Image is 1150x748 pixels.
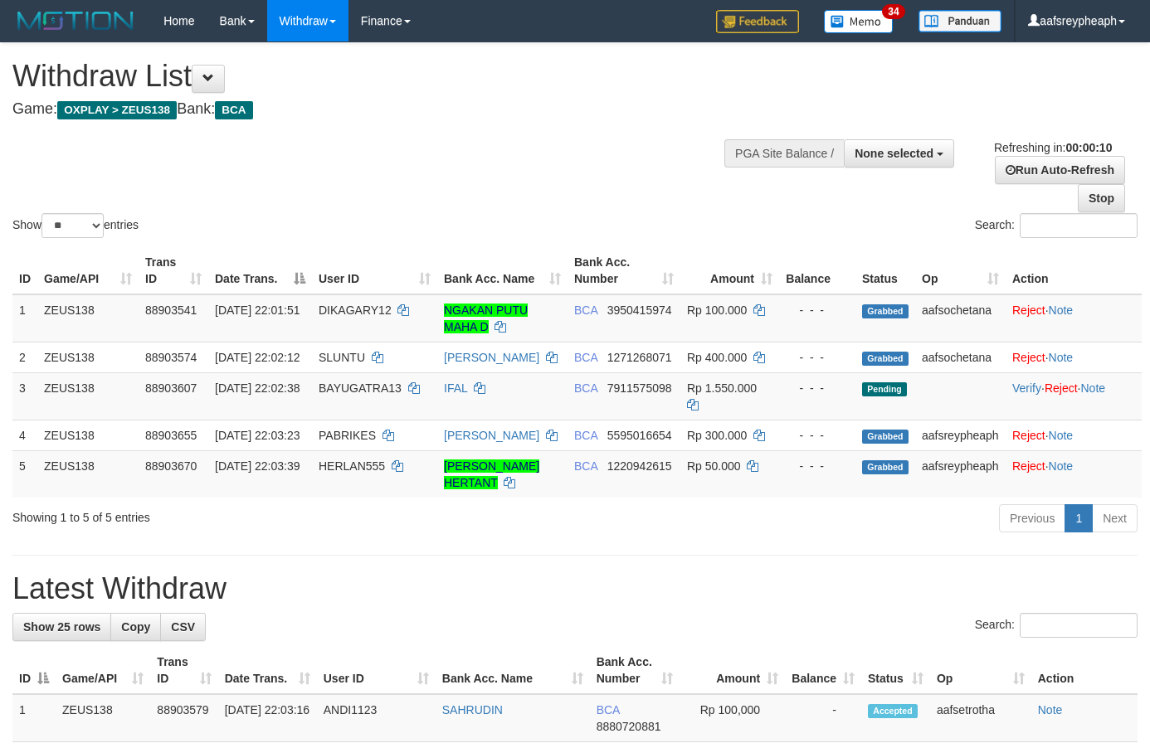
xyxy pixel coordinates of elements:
[597,703,620,716] span: BCA
[779,247,855,294] th: Balance
[999,504,1065,532] a: Previous
[171,620,195,634] span: CSV
[319,381,402,395] span: BAYUGATRA13
[1012,429,1045,442] a: Reject
[862,352,909,366] span: Grabbed
[868,704,918,718] span: Accepted
[1006,247,1142,294] th: Action
[160,613,206,641] a: CSV
[215,429,300,442] span: [DATE] 22:03:23
[607,351,672,364] span: Copy 1271268071 to clipboard
[319,459,385,473] span: HERLAN555
[1012,381,1041,395] a: Verify
[150,647,217,694] th: Trans ID: activate to sort column ascending
[1020,213,1138,238] input: Search:
[444,459,539,489] a: [PERSON_NAME] HERTANT
[568,247,680,294] th: Bank Acc. Number: activate to sort column ascending
[862,382,907,396] span: Pending
[37,372,139,420] td: ZEUS138
[574,429,597,442] span: BCA
[1065,141,1112,154] strong: 00:00:10
[1065,504,1093,532] a: 1
[574,459,597,473] span: BCA
[208,247,312,294] th: Date Trans.: activate to sort column descending
[680,694,785,742] td: Rp 100,000
[786,427,849,444] div: - - -
[37,247,139,294] th: Game/API: activate to sort column ascending
[1049,459,1074,473] a: Note
[218,694,317,742] td: [DATE] 22:03:16
[12,372,37,420] td: 3
[1006,294,1142,342] td: ·
[437,247,568,294] th: Bank Acc. Name: activate to sort column ascending
[975,213,1138,238] label: Search:
[317,694,436,742] td: ANDI1123
[915,294,1006,342] td: aafsochetana
[12,213,139,238] label: Show entries
[1012,459,1045,473] a: Reject
[994,141,1112,154] span: Refreshing in:
[145,351,197,364] span: 88903574
[444,304,528,333] a: NGAKAN PUTU MAHA D
[37,420,139,450] td: ZEUS138
[1080,381,1105,395] a: Note
[12,420,37,450] td: 4
[215,459,300,473] span: [DATE] 22:03:39
[680,647,785,694] th: Amount: activate to sort column ascending
[919,10,1001,32] img: panduan.png
[37,342,139,372] td: ZEUS138
[597,720,661,733] span: Copy 8880720881 to clipboard
[1020,613,1138,638] input: Search:
[12,101,750,118] h4: Game: Bank:
[110,613,161,641] a: Copy
[975,613,1138,638] label: Search:
[915,420,1006,450] td: aafsreypheaph
[1006,450,1142,498] td: ·
[215,304,300,317] span: [DATE] 22:01:51
[319,304,392,317] span: DIKAGARY12
[12,694,56,742] td: 1
[319,351,365,364] span: SLUNTU
[436,647,590,694] th: Bank Acc. Name: activate to sort column ascending
[930,647,1031,694] th: Op: activate to sort column ascending
[862,304,909,318] span: Grabbed
[1031,647,1138,694] th: Action
[1078,184,1125,212] a: Stop
[607,459,672,473] span: Copy 1220942615 to clipboard
[855,247,915,294] th: Status
[855,147,933,160] span: None selected
[1012,304,1045,317] a: Reject
[56,694,150,742] td: ZEUS138
[680,247,779,294] th: Amount: activate to sort column ascending
[12,647,56,694] th: ID: activate to sort column descending
[150,694,217,742] td: 88903579
[319,429,376,442] span: PABRIKES
[145,459,197,473] span: 88903670
[687,429,747,442] span: Rp 300.000
[785,647,861,694] th: Balance: activate to sort column ascending
[1012,351,1045,364] a: Reject
[574,381,597,395] span: BCA
[41,213,104,238] select: Showentries
[786,302,849,318] div: - - -
[12,342,37,372] td: 2
[844,139,954,168] button: None selected
[145,304,197,317] span: 88903541
[12,247,37,294] th: ID
[930,694,1031,742] td: aafsetrotha
[995,156,1125,184] a: Run Auto-Refresh
[574,304,597,317] span: BCA
[687,304,747,317] span: Rp 100.000
[215,101,252,119] span: BCA
[915,450,1006,498] td: aafsreypheaph
[724,139,844,168] div: PGA Site Balance /
[12,503,467,526] div: Showing 1 to 5 of 5 entries
[607,304,672,317] span: Copy 3950415974 to clipboard
[145,381,197,395] span: 88903607
[716,10,799,33] img: Feedback.jpg
[607,429,672,442] span: Copy 5595016654 to clipboard
[915,247,1006,294] th: Op: activate to sort column ascending
[1049,304,1074,317] a: Note
[12,572,1138,605] h1: Latest Withdraw
[607,381,672,395] span: Copy 7911575098 to clipboard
